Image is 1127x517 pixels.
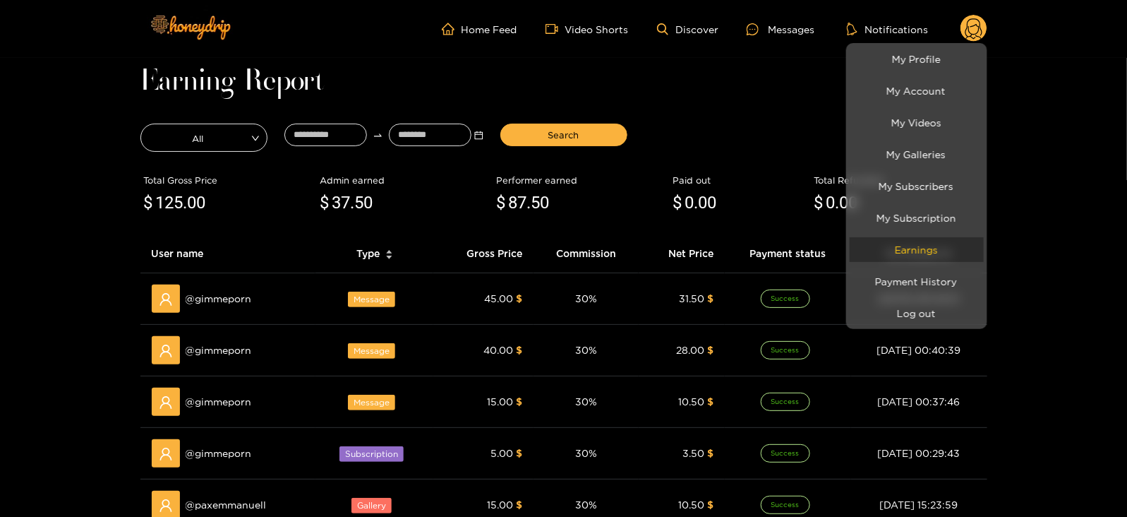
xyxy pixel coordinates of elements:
[850,206,984,230] a: My Subscription
[850,78,984,103] a: My Account
[850,301,984,326] button: Log out
[850,237,984,262] a: Earnings
[850,269,984,294] a: Payment History
[850,110,984,135] a: My Videos
[850,174,984,198] a: My Subscribers
[850,142,984,167] a: My Galleries
[850,47,984,71] a: My Profile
